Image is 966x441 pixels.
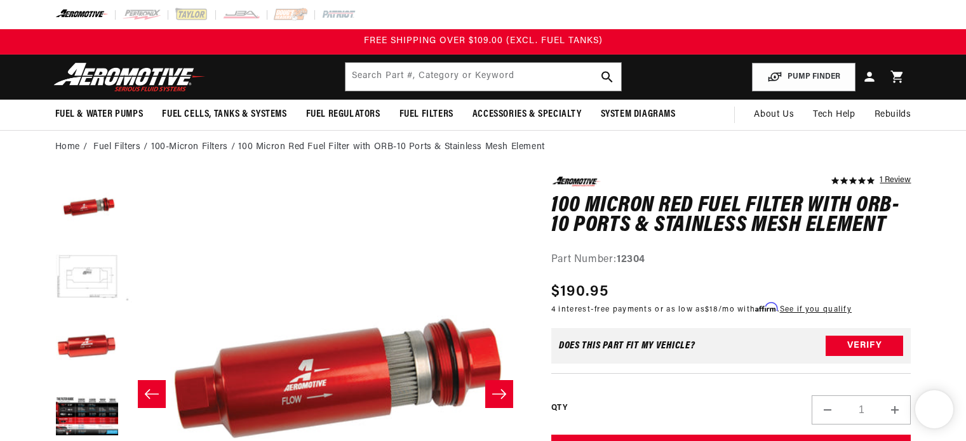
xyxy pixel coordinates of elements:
[813,108,855,122] span: Tech Help
[364,36,603,46] span: FREE SHIPPING OVER $109.00 (EXCL. FUEL TANKS)
[162,108,286,121] span: Fuel Cells, Tanks & Systems
[617,254,645,265] strong: 12304
[551,196,911,236] h1: 100 Micron Red Fuel Filter with ORB-10 Ports & Stainless Mesh Element
[755,303,777,312] span: Affirm
[803,100,864,130] summary: Tech Help
[826,336,903,356] button: Verify
[551,280,608,303] span: $190.95
[473,108,582,121] span: Accessories & Specialty
[238,140,544,154] li: 100 Micron Red Fuel Filter with ORB-10 Ports & Stainless Mesh Element
[55,176,119,240] button: Load image 1 in gallery view
[591,100,685,129] summary: System Diagrams
[559,341,695,351] div: Does This part fit My vehicle?
[50,62,209,92] img: Aeromotive
[138,380,166,408] button: Slide left
[46,100,153,129] summary: Fuel & Water Pumps
[780,306,852,313] a: See if you qualify - Learn more about Affirm Financing (opens in modal)
[399,108,453,121] span: Fuel Filters
[485,380,513,408] button: Slide right
[551,403,567,414] label: QTY
[551,252,911,268] div: Part Number:
[865,100,921,130] summary: Rebuilds
[463,100,591,129] summary: Accessories & Specialty
[744,100,803,130] a: About Us
[55,246,119,310] button: Load image 2 in gallery view
[880,176,911,185] a: 1 reviews
[151,140,238,154] li: 100-Micron Filters
[297,100,390,129] summary: Fuel Regulators
[93,140,140,154] a: Fuel Filters
[390,100,463,129] summary: Fuel Filters
[345,63,621,91] input: Search by Part Number, Category or Keyword
[306,108,380,121] span: Fuel Regulators
[752,63,855,91] button: PUMP FINDER
[601,108,676,121] span: System Diagrams
[705,306,718,313] span: $18
[875,108,911,122] span: Rebuilds
[754,110,794,119] span: About Us
[55,140,80,154] a: Home
[551,303,852,315] p: 4 interest-free payments or as low as /mo with .
[55,140,911,154] nav: breadcrumbs
[55,108,144,121] span: Fuel & Water Pumps
[593,63,621,91] button: search button
[152,100,296,129] summary: Fuel Cells, Tanks & Systems
[55,316,119,379] button: Load image 3 in gallery view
